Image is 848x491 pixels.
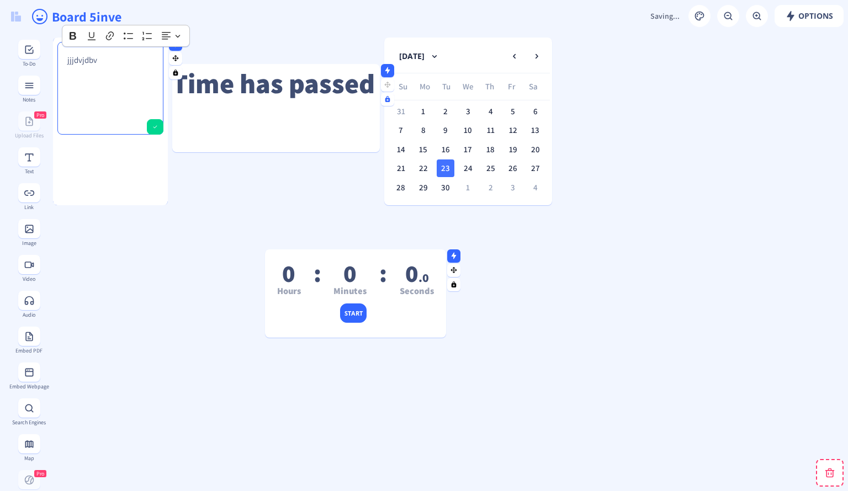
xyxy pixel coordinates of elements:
span: 0 [282,257,295,289]
div: 8 [415,121,432,139]
div: 2 [482,179,500,196]
span: Pro [36,470,44,477]
button: start [340,303,367,323]
div: 21 [392,159,410,177]
div: 4 [527,179,544,196]
div: 28 [392,179,410,196]
div: 3 [504,179,522,196]
button: Options [775,5,844,27]
div: Audio [9,312,49,318]
div: 27 [527,159,544,177]
button: [DATE] [389,45,451,67]
div: Mo [414,73,435,100]
div: Text [9,168,49,174]
span: Pro [36,111,44,119]
div: 22 [415,159,432,177]
div: Map [9,455,49,461]
div: Su [392,73,414,100]
div: Tu [436,73,457,100]
div: 19 [504,141,522,158]
div: Link [9,204,49,210]
img: logo.svg [11,12,21,22]
div: 15 [415,141,432,158]
div: 10 [459,121,477,139]
div: 11 [482,121,500,139]
div: 1 [459,179,477,196]
div: 16 [437,141,454,158]
div: Th [479,73,501,100]
div: 17 [459,141,477,158]
div: 25 [482,159,500,177]
div: Search Engines [9,419,49,425]
span: Options [785,12,833,20]
div: Embed PDF [9,348,49,354]
div: 1 [415,103,432,120]
p: jjjdvjdbv [67,55,153,66]
div: 24 [459,159,477,177]
div: 7 [392,121,410,139]
div: Sa [523,73,544,100]
div: Time has passed [172,64,380,89]
span: 0 [405,257,429,289]
div: Editor toolbar [62,25,189,46]
div: 20 [527,141,544,158]
div: 13 [527,121,544,139]
div: 12 [504,121,522,139]
div: 30 [437,179,454,196]
div: 29 [415,179,432,196]
span: 0 [343,257,357,289]
div: Notes [9,97,49,103]
div: Video [9,276,49,282]
span: Saving... [650,11,680,21]
div: 9 [437,121,454,139]
div: 5 [504,103,522,120]
div: 3 [459,103,477,120]
div: Fr [501,73,522,100]
span: : [314,268,321,297]
div: 4 [482,103,500,120]
div: Embed Webpage [9,383,49,389]
div: 18 [482,141,500,158]
div: 26 [504,159,522,177]
div: Rich Text Editor, main [62,47,158,130]
div: To-Do [9,61,49,67]
ion-icon: happy outline [31,8,49,25]
div: 23 [437,159,454,177]
div: 31 [392,103,410,120]
span: : [379,268,387,297]
div: 6 [527,103,544,120]
div: 14 [392,141,410,158]
div: 2 [437,103,454,120]
div: Image [9,240,49,246]
div: We [457,73,479,100]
